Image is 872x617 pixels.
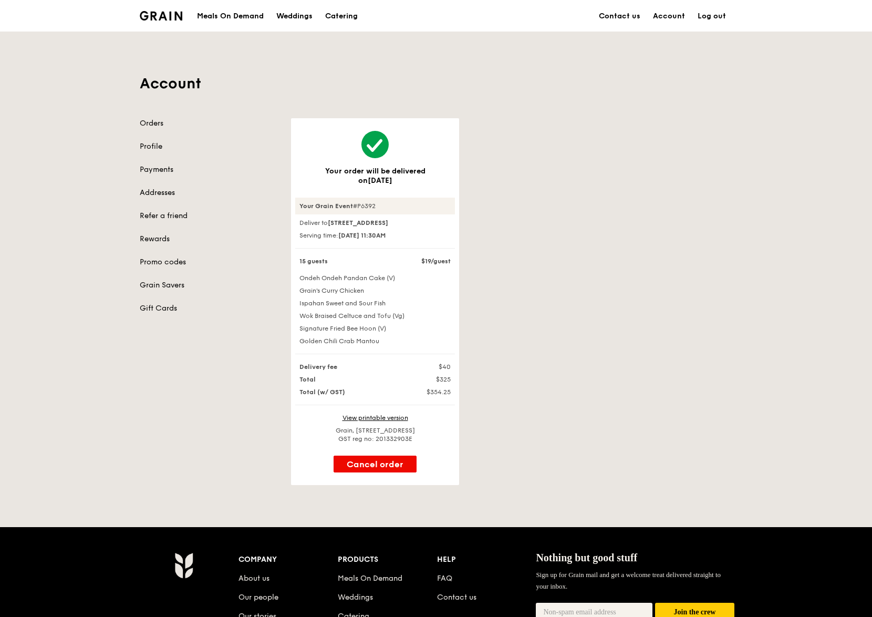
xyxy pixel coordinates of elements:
div: Products [338,552,437,567]
div: $325 [402,375,457,384]
a: Our people [238,593,278,602]
a: Account [647,1,691,32]
strong: Total [299,376,316,383]
div: 15 guests [293,257,402,265]
div: Ondeh Ondeh Pandan Cake (V) [293,274,457,282]
strong: [DATE] 11:30AM [338,232,386,239]
div: $354.25 [402,388,457,396]
a: About us [238,574,269,583]
a: Orders [140,118,278,129]
img: Grain [140,11,182,20]
a: Meals On Demand [338,574,402,583]
strong: Total (w/ GST) [299,388,345,396]
a: Profile [140,141,278,152]
h3: Your order will be delivered on [308,167,442,185]
span: [DATE] [368,176,392,185]
a: Catering [319,1,364,32]
strong: Delivery fee [299,363,337,371]
div: Signature Fried Bee Hoon (V) [293,324,457,333]
span: Nothing but good stuff [536,552,637,563]
div: Company [238,552,338,567]
div: Ispahan Sweet and Sour Fish [293,299,457,307]
a: Contact us [593,1,647,32]
strong: [STREET_ADDRESS] [328,219,388,227]
div: Golden Chili Crab Mantou [293,337,457,345]
a: Weddings [338,593,373,602]
a: Rewards [140,234,278,244]
div: Grain's Curry Chicken [293,286,457,295]
span: Sign up for Grain mail and get a welcome treat delivered straight to your inbox. [536,571,721,590]
strong: Your Grain Event [299,202,353,210]
div: Grain, [STREET_ADDRESS] GST reg no: 201332903E [295,426,455,443]
a: Grain Savers [140,280,278,291]
div: $40 [402,363,457,371]
div: Serving time: [295,231,455,240]
a: Log out [691,1,732,32]
a: Contact us [437,593,476,602]
a: Weddings [270,1,319,32]
a: Refer a friend [140,211,278,221]
div: Help [437,552,536,567]
a: Payments [140,164,278,175]
a: FAQ [437,574,452,583]
a: Promo codes [140,257,278,268]
div: #P6392 [295,198,455,214]
button: Cancel order [334,456,417,472]
h1: Account [140,74,732,93]
div: Wok Braised Celtuce and Tofu (Vg) [293,312,457,320]
a: View printable version [342,414,408,421]
div: $19/guest [402,257,457,265]
div: Meals On Demand [197,1,264,32]
img: Grain [174,552,193,579]
div: Weddings [276,1,313,32]
div: Deliver to [295,219,455,227]
a: Addresses [140,188,278,198]
a: Gift Cards [140,303,278,314]
div: Catering [325,1,358,32]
